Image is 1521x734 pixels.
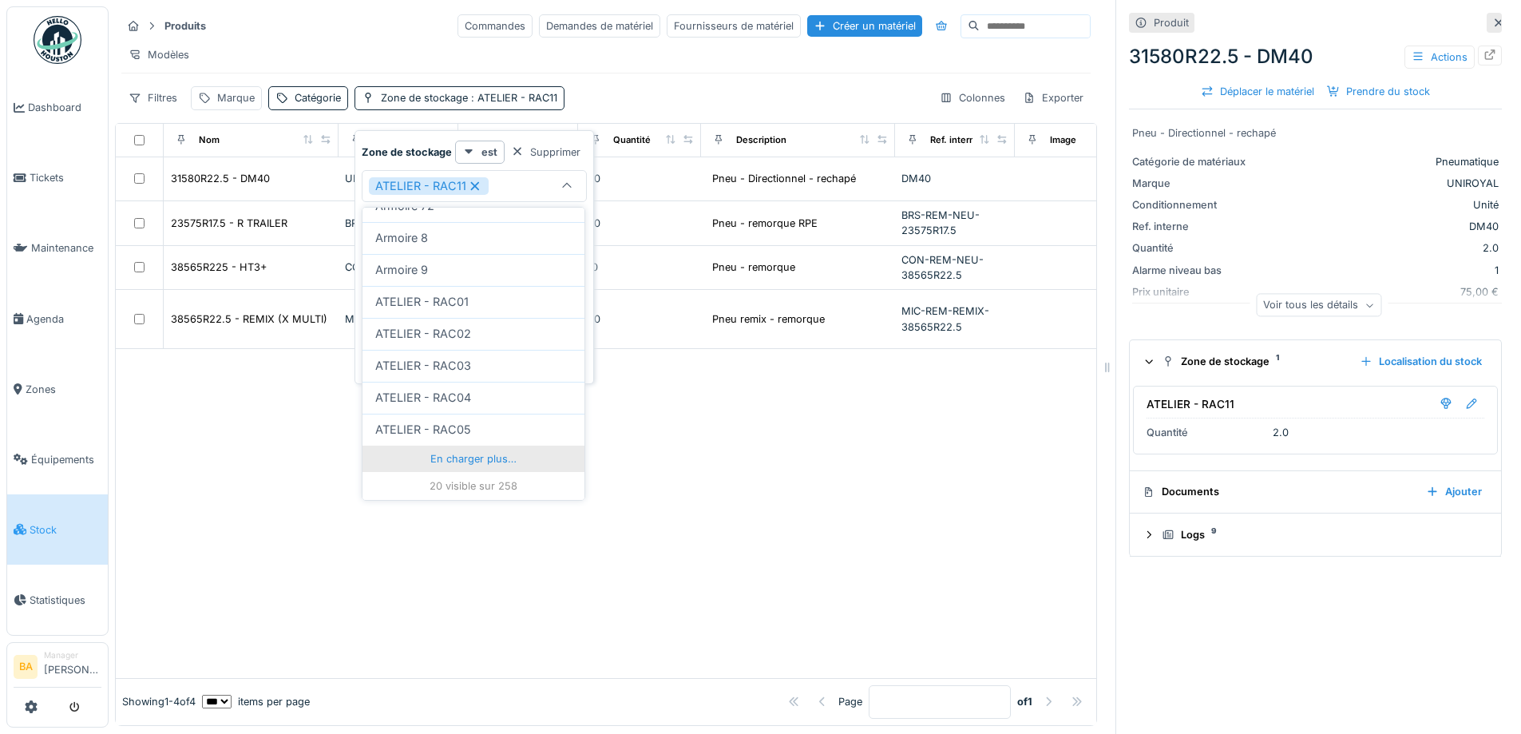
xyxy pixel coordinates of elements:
[1258,263,1499,278] div: 1
[381,90,557,105] div: Zone de stockage
[584,311,695,327] div: 5.0
[1162,527,1482,542] div: Logs
[450,202,587,224] div: Ajouter une condition
[468,92,557,104] span: : ATELIER - RAC11
[1258,219,1499,234] div: DM40
[505,141,587,163] div: Supprimer
[838,694,862,709] div: Page
[1258,154,1499,169] div: Pneumatique
[345,216,452,231] div: BRIDGESTONE
[375,293,469,311] span: ATELIER - RAC01
[901,171,1008,186] div: DM40
[539,14,660,38] div: Demandes de matériel
[1353,351,1488,372] div: Localisation du stock
[362,446,584,471] div: En charger plus…
[362,471,584,500] div: 20 visible sur 258
[481,145,497,160] strong: est
[14,655,38,679] li: BA
[171,171,270,186] div: 31580R22.5 - DM40
[345,311,452,327] div: MICHELIN
[199,133,220,147] div: Nom
[217,90,255,105] div: Marque
[1132,263,1252,278] div: Alarme niveau bas
[122,694,196,709] div: Showing 1 - 4 of 4
[158,18,212,34] strong: Produits
[930,133,980,147] div: Ref. interne
[345,260,452,275] div: CONTI
[667,14,801,38] div: Fournisseurs de matériel
[375,357,471,375] span: ATELIER - RAC03
[712,216,818,231] div: Pneu - remorque RPE
[712,311,825,327] div: Pneu remix - remorque
[1258,197,1499,212] div: Unité
[44,649,101,661] div: Manager
[171,216,287,231] div: 23575R17.5 - R TRAILER
[171,311,327,327] div: 38565R22.5 - REMIX (X MULTI)
[30,593,101,608] span: Statistiques
[1136,347,1495,376] summary: Zone de stockage1Localisation du stock
[1050,133,1076,147] div: Image
[901,252,1008,283] div: CON-REM-NEU-38565R22.5
[1016,86,1091,109] div: Exporter
[584,171,695,186] div: 0.0
[1147,396,1234,412] div: ATELIER - RAC11
[901,208,1008,238] div: BRS-REM-NEU-23575R17.5
[31,240,101,256] span: Maintenance
[375,325,471,343] span: ATELIER - RAC02
[171,260,267,275] div: 38565R225 - HT3+
[375,261,428,279] span: Armoire 9
[1258,176,1499,191] div: UNIROYAL
[375,421,471,438] span: ATELIER - RAC05
[26,382,101,397] span: Zones
[1143,484,1413,499] div: Documents
[1162,354,1347,369] div: Zone de stockage
[34,16,81,64] img: Badge_color-CXgf-gQk.svg
[1132,154,1252,169] div: Catégorie de matériaux
[375,229,428,247] span: Armoire 8
[1136,478,1495,507] summary: DocumentsAjouter
[1132,176,1252,191] div: Marque
[1132,240,1252,256] div: Quantité
[1147,425,1266,440] div: Quantité
[345,171,452,186] div: UNIROYAL
[1404,46,1475,69] div: Actions
[1154,15,1189,30] div: Produit
[1132,219,1252,234] div: Ref. interne
[457,14,533,38] div: Commandes
[1194,81,1321,102] div: Déplacer le matériel
[369,177,489,195] div: ATELIER - RAC11
[1321,81,1436,102] div: Prendre du stock
[121,43,196,66] div: Modèles
[1420,481,1488,502] div: Ajouter
[807,15,922,37] div: Créer un matériel
[1256,294,1381,317] div: Voir tous les détails
[584,260,695,275] div: 1.0
[901,304,1008,334] div: MIC-REM-REMIX-38565R22.5
[121,86,184,109] div: Filtres
[30,170,101,185] span: Tickets
[202,694,310,709] div: items per page
[31,452,101,467] span: Équipements
[1273,425,1289,440] div: 2.0
[1132,197,1252,212] div: Conditionnement
[30,522,101,538] span: Stock
[712,171,856,186] div: Pneu - Directionnel - rechapé
[712,260,795,275] div: Pneu - remorque
[44,649,101,684] li: [PERSON_NAME]
[362,145,452,160] strong: Zone de stockage
[933,86,1012,109] div: Colonnes
[375,389,471,407] span: ATELIER - RAC04
[736,133,786,147] div: Description
[584,216,695,231] div: 0.0
[1132,125,1499,141] div: Pneu - Directionnel - rechapé
[613,133,651,147] div: Quantité
[28,100,101,115] span: Dashboard
[1017,694,1032,709] strong: of 1
[26,311,101,327] span: Agenda
[1258,240,1499,256] div: 2.0
[295,90,341,105] div: Catégorie
[1136,520,1495,550] summary: Logs9
[1129,42,1502,71] div: 31580R22.5 - DM40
